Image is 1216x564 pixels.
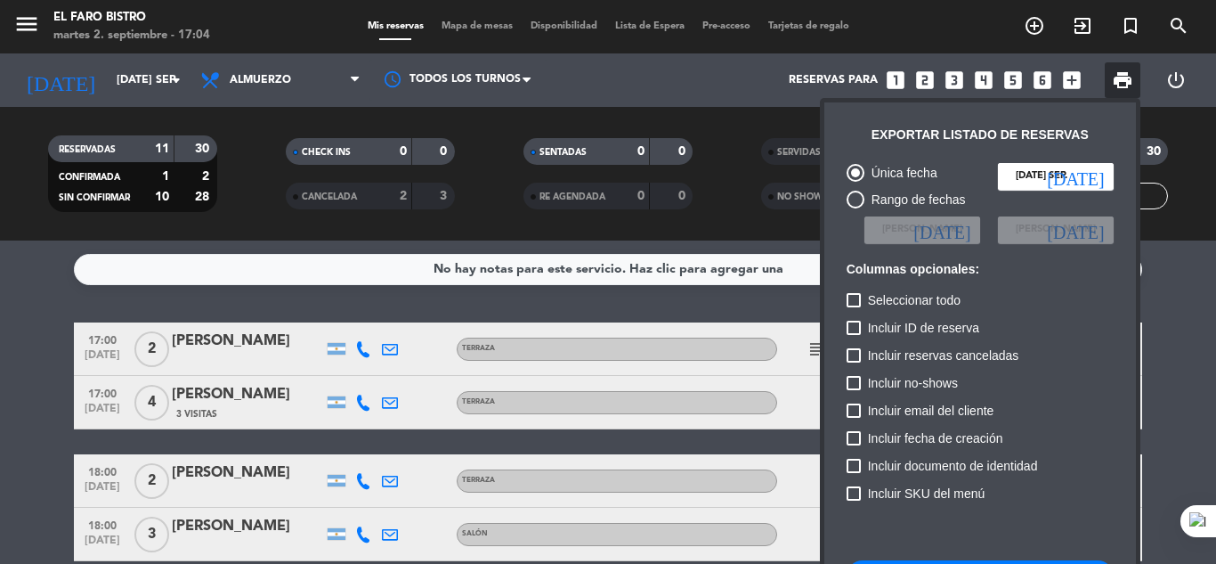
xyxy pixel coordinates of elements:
[871,125,1089,145] div: Exportar listado de reservas
[868,455,1038,477] span: Incluir documento de identidad
[864,190,966,210] div: Rango de fechas
[882,222,962,238] span: [PERSON_NAME]
[1047,168,1104,185] i: [DATE]
[864,163,937,184] div: Única fecha
[1016,222,1096,238] span: [PERSON_NAME]
[1047,221,1104,239] i: [DATE]
[1112,69,1133,91] span: print
[868,372,958,394] span: Incluir no-shows
[868,428,1003,449] span: Incluir fecha de creación
[868,290,961,311] span: Seleccionar todo
[868,400,994,421] span: Incluir email del cliente
[868,483,985,504] span: Incluir SKU del menú
[913,221,970,239] i: [DATE]
[868,317,979,339] span: Incluir ID de reserva
[868,345,1019,366] span: Incluir reservas canceladas
[847,262,1114,277] h6: Columnas opcionales:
